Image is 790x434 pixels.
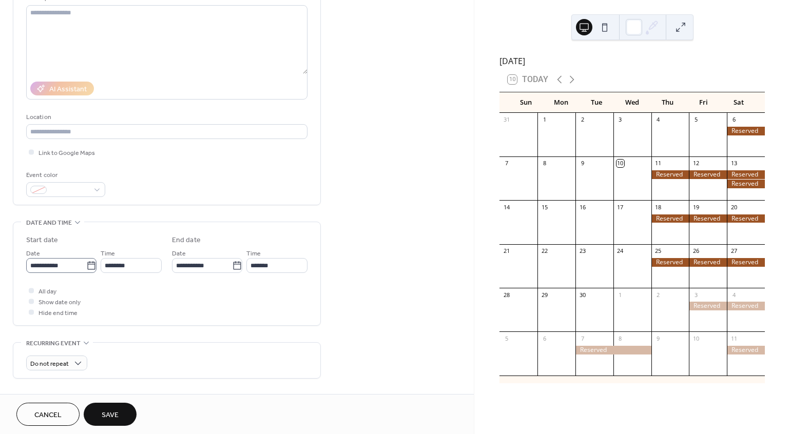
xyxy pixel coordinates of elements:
div: 3 [616,116,624,124]
div: 22 [541,247,548,255]
div: 7 [503,160,510,167]
div: Reserved [651,214,689,223]
span: Date [26,248,40,259]
div: 18 [654,203,662,211]
div: 2 [579,116,586,124]
div: 1 [616,291,624,299]
span: Date and time [26,218,72,228]
div: Reserved [651,170,689,179]
div: 11 [730,334,738,342]
span: Recurring event [26,338,81,349]
div: Reserved [651,258,689,267]
div: Sat [721,92,757,113]
div: Fri [686,92,721,113]
div: 6 [730,116,738,124]
div: 13 [730,160,738,167]
span: Date [172,248,186,259]
div: 15 [541,203,548,211]
div: Event color [26,170,103,181]
button: Save [84,403,137,426]
div: [DATE] [499,55,765,67]
div: Reserved [689,214,727,223]
div: Reserved [727,127,765,135]
div: 8 [616,334,624,342]
div: 4 [654,116,662,124]
div: Reserved [689,302,727,310]
div: Reserved [727,258,765,267]
div: Reserved [727,170,765,179]
span: Link to Google Maps [38,148,95,159]
div: 7 [579,334,586,342]
span: Do not repeat [30,358,69,370]
span: Save [102,410,119,421]
div: 12 [692,160,700,167]
div: Start date [26,235,58,246]
div: 6 [541,334,548,342]
div: 4 [730,291,738,299]
span: Cancel [34,410,62,421]
div: 21 [503,247,510,255]
span: Show date only [38,297,81,308]
div: 11 [654,160,662,167]
div: 1 [541,116,548,124]
div: 5 [503,334,510,342]
button: Cancel [16,403,80,426]
div: Mon [544,92,579,113]
div: End date [172,235,201,246]
div: Reserved [575,346,651,354]
div: 23 [579,247,586,255]
span: Time [246,248,261,259]
div: Location [26,112,305,123]
div: 14 [503,203,510,211]
div: 31 [503,116,510,124]
div: 3 [692,291,700,299]
div: 9 [654,334,662,342]
div: Sun [508,92,543,113]
div: Reserved [727,180,765,188]
div: 16 [579,203,586,211]
div: 19 [692,203,700,211]
div: Reserved [727,346,765,354]
span: Hide end time [38,308,78,319]
span: Event image [26,391,66,402]
div: 17 [616,203,624,211]
div: Reserved [689,258,727,267]
div: 27 [730,247,738,255]
div: 5 [692,116,700,124]
div: 29 [541,291,548,299]
div: 2 [654,291,662,299]
div: 20 [730,203,738,211]
span: All day [38,286,56,297]
div: 28 [503,291,510,299]
div: Thu [650,92,685,113]
div: 8 [541,160,548,167]
div: 24 [616,247,624,255]
div: 9 [579,160,586,167]
div: Reserved [727,214,765,223]
div: Reserved [727,302,765,310]
div: 30 [579,291,586,299]
div: 10 [616,160,624,167]
div: Reserved [689,170,727,179]
div: 10 [692,334,700,342]
div: Wed [614,92,650,113]
div: 26 [692,247,700,255]
span: Time [101,248,115,259]
div: Tue [579,92,614,113]
div: 25 [654,247,662,255]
